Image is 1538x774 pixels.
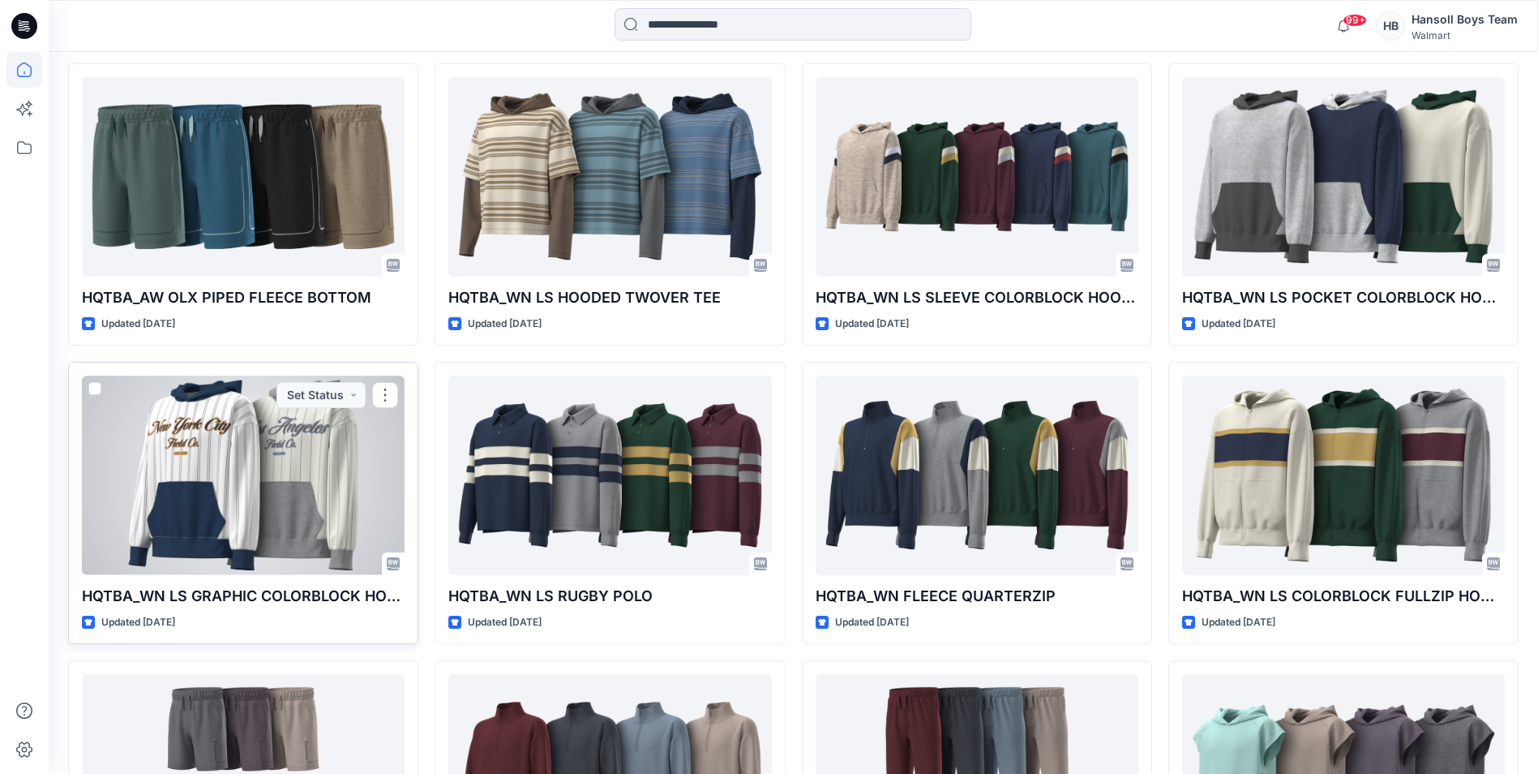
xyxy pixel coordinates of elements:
[101,316,175,333] p: Updated [DATE]
[101,614,175,631] p: Updated [DATE]
[816,585,1138,608] p: HQTBA_WN FLEECE QUARTERZIP
[1412,10,1518,29] div: Hansoll Boys Team
[448,286,771,309] p: HQTBA_WN LS HOODED TWOVER TEE
[82,77,405,276] a: HQTBA_AW OLX PIPED FLEECE BOTTOM
[1182,585,1505,608] p: HQTBA_WN LS COLORBLOCK FULLZIP HOODIE
[816,77,1138,276] a: HQTBA_WN LS SLEEVE COLORBLOCK HOODIE
[1376,11,1405,41] div: HB
[82,286,405,309] p: HQTBA_AW OLX PIPED FLEECE BOTTOM
[82,376,405,574] a: HQTBA_WN LS GRAPHIC COLORBLOCK HOODIE
[1202,316,1275,333] p: Updated [DATE]
[835,614,909,631] p: Updated [DATE]
[448,376,771,574] a: HQTBA_WN LS RUGBY POLO
[1182,286,1505,309] p: HQTBA_WN LS POCKET COLORBLOCK HOODIE
[1182,376,1505,574] a: HQTBA_WN LS COLORBLOCK FULLZIP HOODIE
[816,376,1138,574] a: HQTBA_WN FLEECE QUARTERZIP
[82,585,405,608] p: HQTBA_WN LS GRAPHIC COLORBLOCK HOODIE
[816,286,1138,309] p: HQTBA_WN LS SLEEVE COLORBLOCK HOODIE
[1412,29,1518,41] div: Walmart
[448,77,771,276] a: HQTBA_WN LS HOODED TWOVER TEE
[468,316,542,333] p: Updated [DATE]
[468,614,542,631] p: Updated [DATE]
[1202,614,1275,631] p: Updated [DATE]
[1343,14,1367,27] span: 99+
[448,585,771,608] p: HQTBA_WN LS RUGBY POLO
[1182,77,1505,276] a: HQTBA_WN LS POCKET COLORBLOCK HOODIE
[835,316,909,333] p: Updated [DATE]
